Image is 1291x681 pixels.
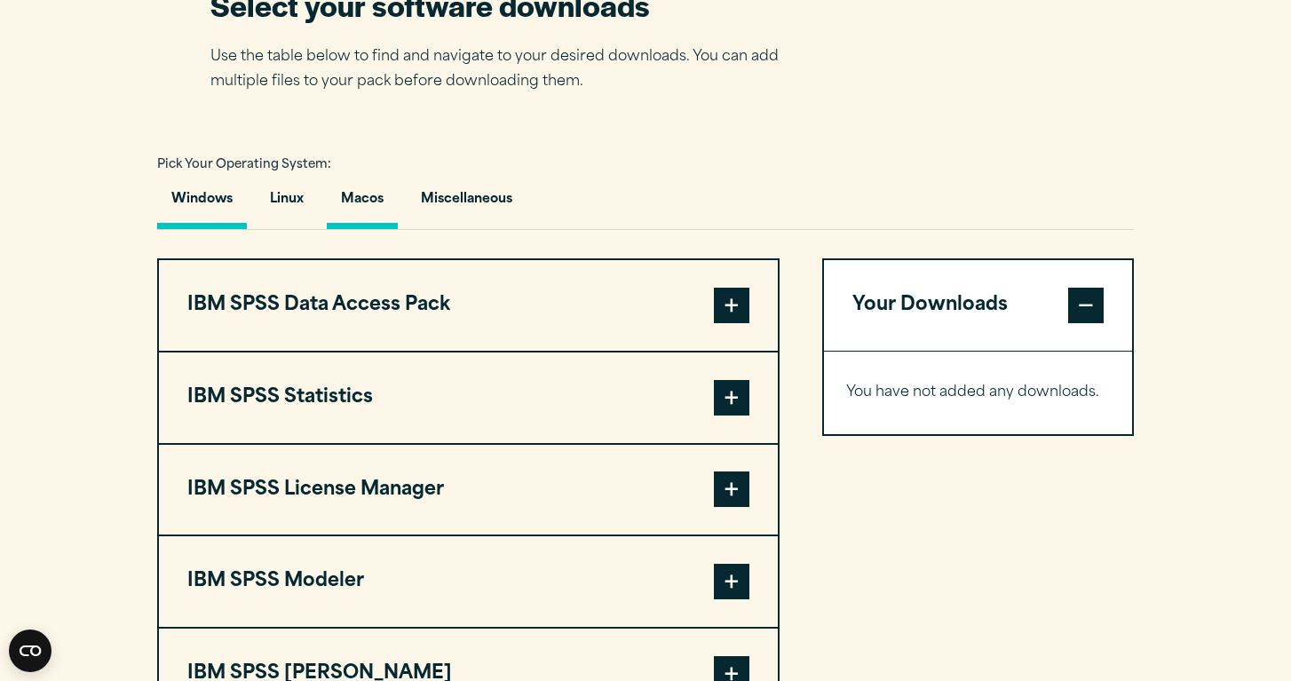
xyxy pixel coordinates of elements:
button: IBM SPSS Modeler [159,536,778,627]
button: IBM SPSS Data Access Pack [159,260,778,351]
button: Open CMP widget [9,630,51,672]
span: Pick Your Operating System: [157,159,331,170]
p: Use the table below to find and navigate to your desired downloads. You can add multiple files to... [210,44,805,96]
button: IBM SPSS Statistics [159,352,778,443]
button: Macos [327,178,398,229]
button: Windows [157,178,247,229]
button: Miscellaneous [407,178,527,229]
button: IBM SPSS License Manager [159,445,778,535]
button: Your Downloads [824,260,1132,351]
p: You have not added any downloads. [846,380,1110,406]
button: Linux [256,178,318,229]
div: Your Downloads [824,351,1132,434]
